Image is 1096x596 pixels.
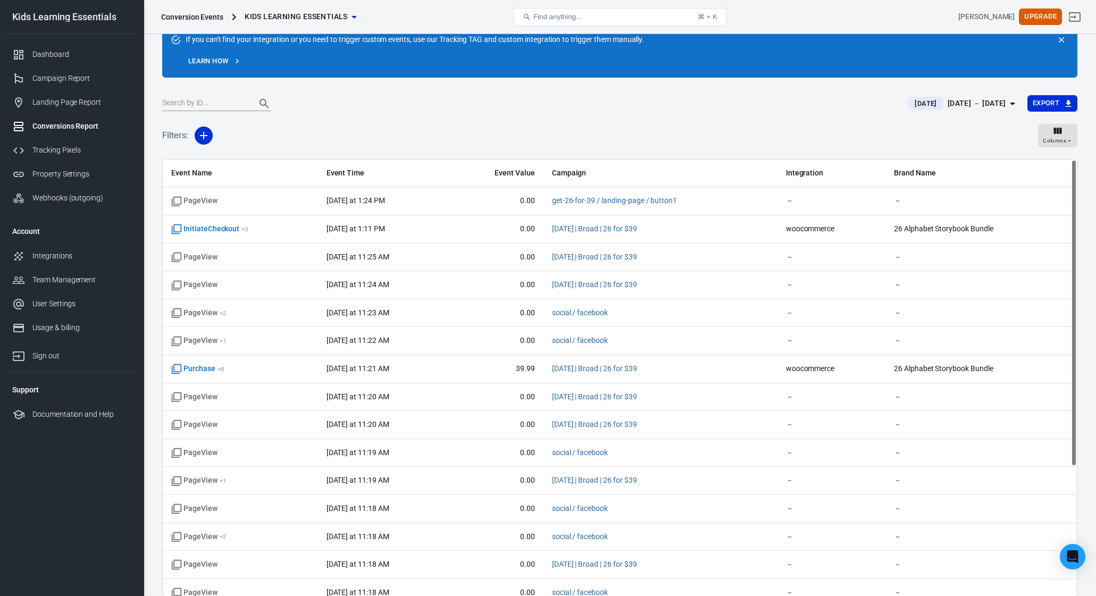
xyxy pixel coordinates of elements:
[552,280,637,290] span: 19SEP25 | Broad | 26 for $39
[533,13,582,21] span: Find anything...
[252,91,277,116] button: Search
[894,448,1043,458] span: －
[894,168,1043,179] span: Brand Name
[458,308,535,318] span: 0.00
[32,274,131,286] div: Team Management
[958,11,1015,22] div: Account id: NtgCPd8J
[327,448,389,457] time: 2025-09-21T11:19:59-04:00
[458,280,535,290] span: 0.00
[327,224,385,233] time: 2025-09-21T13:11:23-04:00
[458,364,535,374] span: 39.99
[786,280,877,290] span: －
[552,168,701,179] span: Campaign
[458,335,535,346] span: 0.00
[327,504,389,513] time: 2025-09-21T11:18:53-04:00
[552,336,608,345] a: social / facebook
[161,12,223,22] div: Conversion Events
[327,476,389,484] time: 2025-09-21T11:19:18-04:00
[327,364,389,373] time: 2025-09-21T11:21:28-04:00
[552,392,637,402] span: 19SEP25 | Broad | 26 for $39
[4,244,140,268] a: Integrations
[552,196,677,205] a: get-26-for-39 / landing-page / button1
[894,559,1043,570] span: －
[894,252,1043,263] span: －
[171,335,227,346] span: PageView
[458,448,535,458] span: 0.00
[171,252,217,263] span: Standard event name
[552,476,637,484] a: [DATE] | Broad | 26 for $39
[4,316,140,340] a: Usage & billing
[217,365,224,373] sup: + 8
[32,97,131,108] div: Landing Page Report
[458,532,535,542] span: 0.00
[786,224,877,234] span: woocommerce
[171,224,248,234] span: InitiateCheckout
[4,186,140,210] a: Webhooks (outgoing)
[552,364,637,373] a: [DATE] | Broad | 26 for $39
[171,364,224,374] span: Purchase
[698,13,717,21] div: ⌘ + K
[552,252,637,263] span: 19SEP25 | Broad | 26 for $39
[171,196,217,206] span: Standard event name
[220,533,227,540] sup: + 2
[786,559,877,570] span: －
[32,409,131,420] div: Documentation and Help
[458,559,535,570] span: 0.00
[327,420,389,429] time: 2025-09-21T11:20:25-04:00
[171,419,217,430] span: Standard event name
[171,448,217,458] span: Standard event name
[32,73,131,84] div: Campaign Report
[552,308,608,318] span: social / facebook
[327,392,389,401] time: 2025-09-21T11:20:54-04:00
[786,392,877,402] span: －
[327,308,389,317] time: 2025-09-21T11:23:21-04:00
[894,475,1043,486] span: －
[4,90,140,114] a: Landing Page Report
[245,10,348,23] span: Kids Learning Essentials
[4,292,140,316] a: User Settings
[4,162,140,186] a: Property Settings
[786,532,877,542] span: －
[458,224,535,234] span: 0.00
[786,252,877,263] span: －
[171,168,309,179] span: Event Name
[786,364,877,374] span: woocommerce
[786,335,877,346] span: －
[220,309,227,317] sup: + 2
[552,532,608,541] a: social / facebook
[458,503,535,514] span: 0.00
[552,475,637,486] span: 19SEP25 | Broad | 26 for $39
[240,7,361,27] button: Kids Learning Essentials
[171,559,217,570] span: Standard event name
[786,475,877,486] span: －
[514,8,726,26] button: Find anything...⌘ + K
[327,280,389,289] time: 2025-09-21T11:24:36-04:00
[4,138,140,162] a: Tracking Pixels
[327,196,385,205] time: 2025-09-21T13:24:11-04:00
[894,196,1043,206] span: －
[171,392,217,402] span: Standard event name
[552,448,608,458] span: social / facebook
[4,268,140,292] a: Team Management
[220,477,227,484] sup: + 1
[552,419,637,430] span: 19SEP25 | Broad | 26 for $39
[552,364,637,374] span: 19SEP25 | Broad | 26 for $39
[32,121,131,132] div: Conversions Report
[327,253,389,261] time: 2025-09-21T11:25:46-04:00
[4,12,140,22] div: Kids Learning Essentials
[171,503,217,514] span: Standard event name
[948,97,1006,110] div: [DATE] － [DATE]
[552,280,637,289] a: [DATE] | Broad | 26 for $39
[458,252,535,263] span: 0.00
[327,560,389,568] time: 2025-09-21T11:18:50-04:00
[552,224,637,233] a: [DATE] | Broad | 26 for $39
[552,448,608,457] a: social / facebook
[171,532,227,542] span: PageView
[32,192,131,204] div: Webhooks (outgoing)
[900,95,1027,112] button: [DATE][DATE] － [DATE]
[458,475,535,486] span: 0.00
[4,340,140,368] a: Sign out
[786,308,877,318] span: －
[327,168,441,179] span: Event Time
[1060,544,1085,569] div: Open Intercom Messenger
